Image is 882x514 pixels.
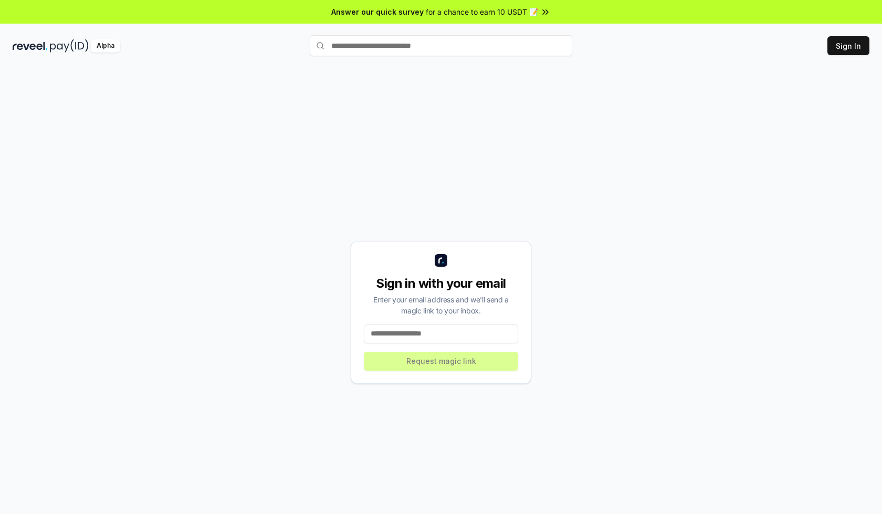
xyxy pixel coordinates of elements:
[827,36,869,55] button: Sign In
[331,6,424,17] span: Answer our quick survey
[91,39,120,53] div: Alpha
[50,39,89,53] img: pay_id
[435,254,447,267] img: logo_small
[13,39,48,53] img: reveel_dark
[364,275,518,292] div: Sign in with your email
[364,294,518,316] div: Enter your email address and we’ll send a magic link to your inbox.
[426,6,538,17] span: for a chance to earn 10 USDT 📝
